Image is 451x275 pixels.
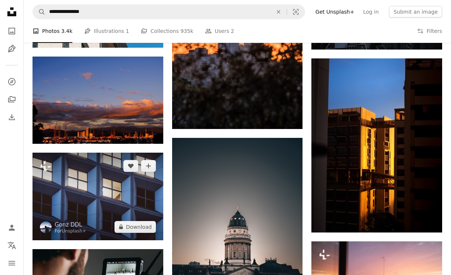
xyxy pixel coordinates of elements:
[33,193,163,200] a: a very tall building with lots of windows
[389,6,442,18] button: Submit an image
[33,4,305,19] form: Find visuals sitewide
[4,92,19,107] a: Collections
[4,4,19,21] a: Home — Unsplash
[311,58,442,232] img: Buildings are lit by golden sunlight.
[4,24,19,38] a: Photos
[115,221,156,233] button: Download
[4,220,19,235] a: Log in / Sign up
[40,221,52,233] img: Go to Gonz DDL's profile
[84,19,129,43] a: Illustrations 1
[62,228,86,234] a: Unsplash+
[231,27,234,35] span: 2
[126,27,129,35] span: 1
[141,160,156,172] button: Add to Collection
[55,221,86,228] a: Gonz DDL
[4,256,19,271] button: Menu
[4,238,19,253] button: Language
[33,57,163,144] img: a view of a city at sunset with clouds in the sky
[359,6,383,18] a: Log in
[55,228,86,234] div: For
[4,74,19,89] a: Explore
[287,5,305,19] button: Visual search
[180,27,193,35] span: 935k
[311,142,442,149] a: Buildings are lit by golden sunlight.
[417,19,442,43] button: Filters
[4,41,19,56] a: Illustrations
[141,19,193,43] a: Collections 935k
[4,110,19,125] a: Download History
[311,6,359,18] a: Get Unsplash+
[33,153,163,240] img: a very tall building with lots of windows
[270,5,287,19] button: Clear
[172,232,303,239] a: white and black concrete building during sunset
[33,5,45,19] button: Search Unsplash
[123,160,138,172] button: Like
[205,19,234,43] a: Users 2
[33,97,163,103] a: a view of a city at sunset with clouds in the sky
